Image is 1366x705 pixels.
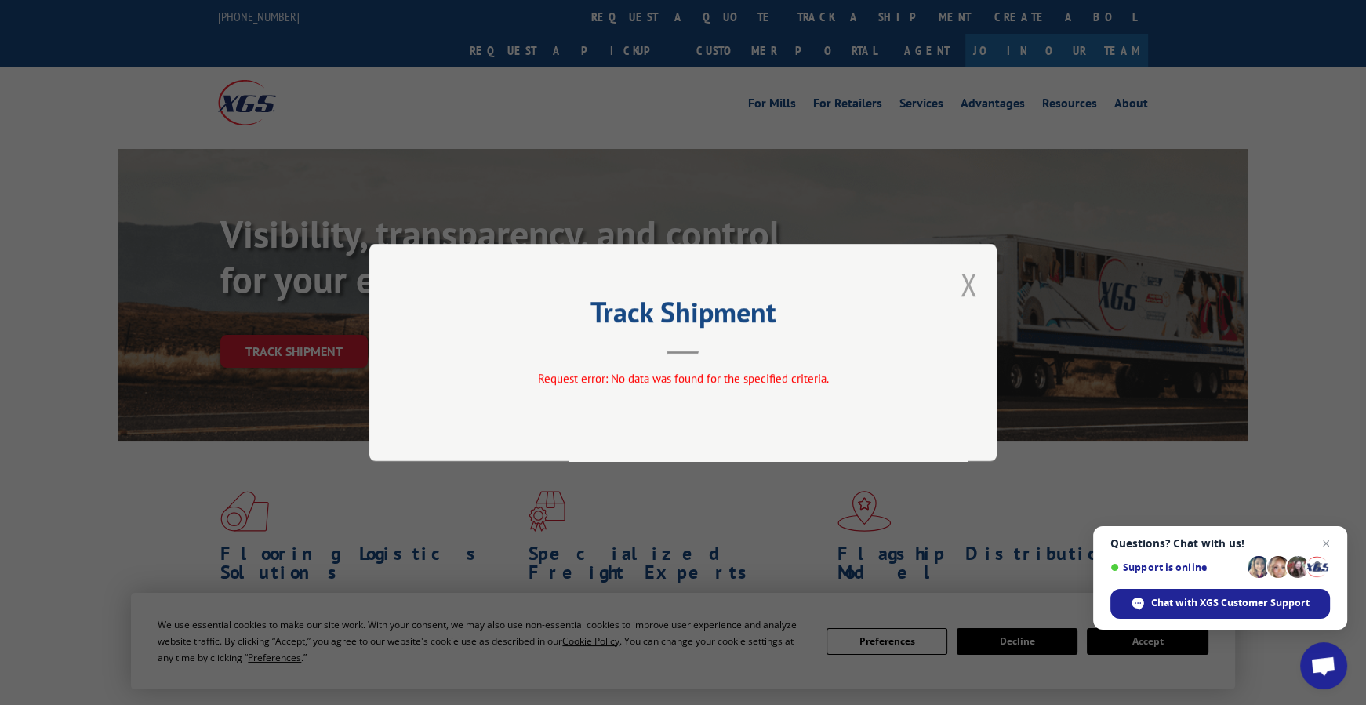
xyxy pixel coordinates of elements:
[1317,534,1335,553] span: Close chat
[1110,537,1330,550] span: Questions? Chat with us!
[538,371,829,386] span: Request error: No data was found for the specified criteria.
[1300,642,1347,689] div: Open chat
[1110,561,1242,573] span: Support is online
[1110,589,1330,619] div: Chat with XGS Customer Support
[960,263,977,305] button: Close modal
[1151,596,1310,610] span: Chat with XGS Customer Support
[448,301,918,331] h2: Track Shipment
